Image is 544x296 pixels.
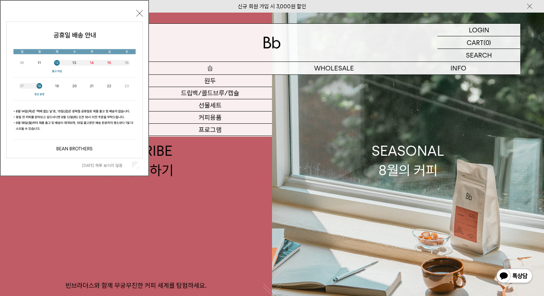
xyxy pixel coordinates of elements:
a: 원두 [148,75,272,87]
p: (0) [484,36,491,49]
img: 로고 [263,37,281,49]
img: 카카오톡 채널 1:1 채팅 버튼 [496,268,533,285]
p: CART [467,36,484,49]
a: CART (0) [438,36,520,49]
p: LOGIN [469,24,489,36]
button: 닫기 [136,10,143,17]
a: 프로그램 [148,124,272,136]
p: SEARCH [466,49,492,62]
p: WHOLESALE [272,62,396,74]
a: 신규 회원 가입 시 3,000원 할인 [238,3,306,10]
img: cb63d4bbb2e6550c365f227fdc69b27f_113810.jpg [6,22,142,158]
a: 커피용품 [148,111,272,124]
label: [DATE] 하루 보이지 않음 [82,163,131,168]
p: INFO [396,62,520,74]
a: 드립백/콜드브루/캡슐 [148,87,272,99]
a: LOGIN [438,24,520,36]
a: 선물세트 [148,99,272,111]
a: 숍 [148,62,272,74]
div: SEASONAL 8월의 커피 [372,141,444,179]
